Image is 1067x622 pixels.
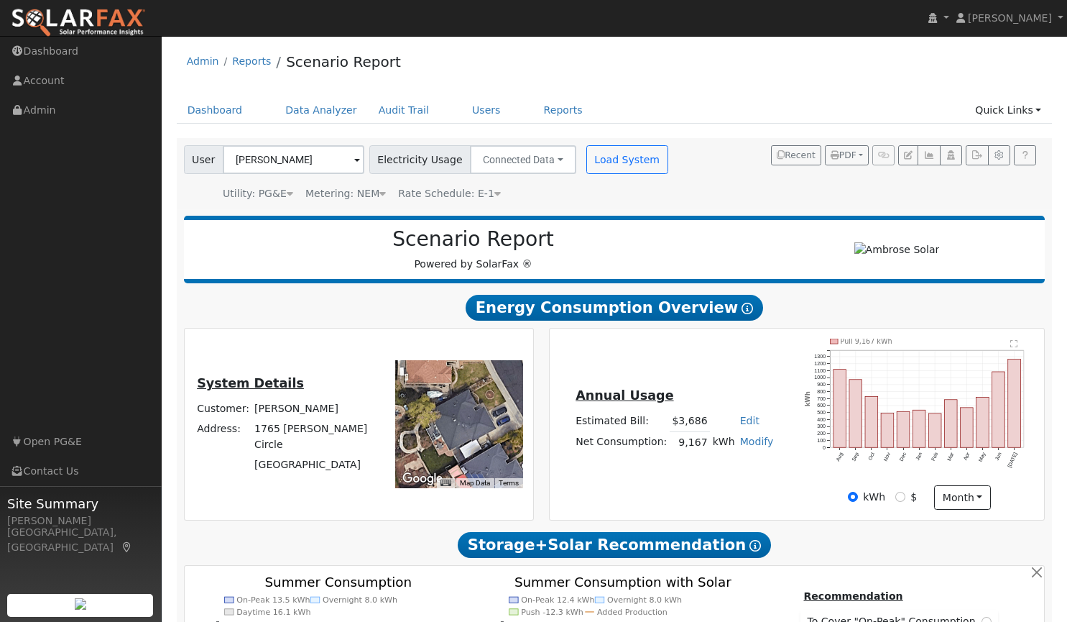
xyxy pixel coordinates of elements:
[1007,452,1019,469] text: [DATE]
[771,145,821,165] button: Recent
[598,608,668,617] text: Added Production
[7,513,154,529] div: [PERSON_NAME]
[440,478,451,488] button: Keyboard shortcuts
[398,188,501,199] span: Alias: HE1
[945,400,958,448] rect: onclick=""
[946,452,956,462] text: Mar
[399,470,446,488] img: Google
[236,608,310,617] text: Daytime 16.1 kWh
[742,303,753,314] i: Show Help
[978,452,987,463] text: May
[915,452,923,462] text: Jan
[992,372,1005,447] rect: onclick=""
[817,382,826,388] text: 900
[252,419,380,454] td: 1765 [PERSON_NAME] Circle
[803,590,902,602] u: Recommendation
[823,445,826,451] text: 0
[749,540,761,552] i: Show Help
[223,186,293,201] div: Utility: PG&E
[368,97,440,124] a: Audit Trail
[814,354,826,360] text: 1300
[817,417,826,423] text: 400
[934,485,991,510] button: month
[899,452,908,462] text: Dec
[848,492,858,502] input: kWh
[817,438,826,444] text: 100
[576,388,673,403] u: Annual Usage
[573,411,670,432] td: Estimated Bill:
[994,452,1003,462] text: Jun
[11,8,146,38] img: SolarFax
[522,608,584,617] text: Push -12.3 kWh
[988,145,1010,165] button: Settings
[849,380,862,448] rect: onclick=""
[223,145,364,174] input: Select a User
[817,431,826,436] text: 200
[833,370,846,448] rect: onclick=""
[882,452,892,462] text: Nov
[264,575,412,590] text: Summer Consumption
[963,452,971,462] text: Apr
[305,186,386,201] div: Metering: NEM
[814,368,826,374] text: 1100
[121,541,134,553] a: Map
[195,399,252,419] td: Customer:
[804,391,811,406] text: kWh
[499,479,519,487] a: Terms (opens in new tab)
[961,408,974,447] rect: onclick=""
[940,145,962,165] button: Login As
[461,97,512,124] a: Users
[533,97,593,124] a: Reports
[851,452,860,462] text: Sep
[814,375,826,380] text: 1000
[522,595,596,605] text: On-Peak 12.4 kWh
[865,397,878,448] rect: onclick=""
[918,145,940,165] button: Multi-Series Graph
[814,361,826,367] text: 1200
[1014,145,1036,165] a: Help Link
[867,452,876,461] text: Oct
[740,415,759,426] a: Edit
[817,403,826,408] text: 600
[198,227,748,252] h2: Scenario Report
[195,419,252,454] td: Address:
[573,432,670,453] td: Net Consumption:
[840,337,892,345] text: Pull 9,167 kWh
[514,575,732,590] text: Summer Consumption with Solar
[236,595,310,605] text: On-Peak 13.5 kWh
[968,12,1052,24] span: [PERSON_NAME]
[825,145,869,165] button: PDF
[863,490,885,505] label: kWh
[191,227,756,272] div: Powered by SolarFax ®
[7,525,154,555] div: [GEOGRAPHIC_DATA], [GEOGRAPHIC_DATA]
[964,97,1052,124] a: Quick Links
[252,399,380,419] td: [PERSON_NAME]
[710,432,737,453] td: kWh
[740,436,774,447] a: Modify
[75,598,86,610] img: retrieve
[466,295,763,321] span: Energy Consumption Overview
[460,478,490,488] button: Map Data
[608,595,683,605] text: Overnight 8.0 kWh
[177,97,254,124] a: Dashboard
[897,411,910,447] rect: onclick=""
[831,150,856,160] span: PDF
[586,145,668,174] button: Load System
[369,145,471,174] span: Electricity Usage
[817,424,826,430] text: 300
[197,376,304,390] u: System Details
[1010,339,1017,348] text: 
[976,398,989,448] rect: onclick=""
[670,432,710,453] td: 9,167
[323,595,397,605] text: Overnight 8.0 kWh
[895,492,905,502] input: $
[913,410,925,447] rect: onclick=""
[458,532,771,558] span: Storage+Solar Recommendation
[1008,360,1021,448] rect: onclick=""
[274,97,368,124] a: Data Analyzer
[817,410,826,416] text: 500
[854,242,940,257] img: Ambrose Solar
[252,454,380,475] td: [GEOGRAPHIC_DATA]
[898,145,918,165] button: Edit User
[7,494,154,513] span: Site Summary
